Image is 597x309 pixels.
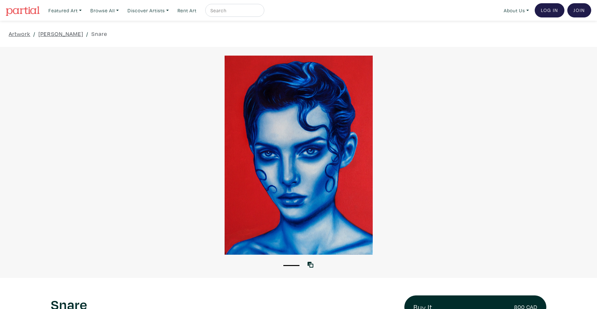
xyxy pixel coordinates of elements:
a: Browse All [87,4,122,17]
span: / [33,29,35,38]
a: Rent Art [175,4,199,17]
a: [PERSON_NAME] [38,29,83,38]
a: Snare [91,29,107,38]
button: 1 of 1 [283,265,299,266]
a: About Us [501,4,532,17]
a: Artwork [9,29,30,38]
a: Log In [535,3,564,17]
a: Discover Artists [125,4,172,17]
a: Featured Art [46,4,85,17]
span: / [86,29,88,38]
input: Search [210,6,258,15]
a: Join [567,3,591,17]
